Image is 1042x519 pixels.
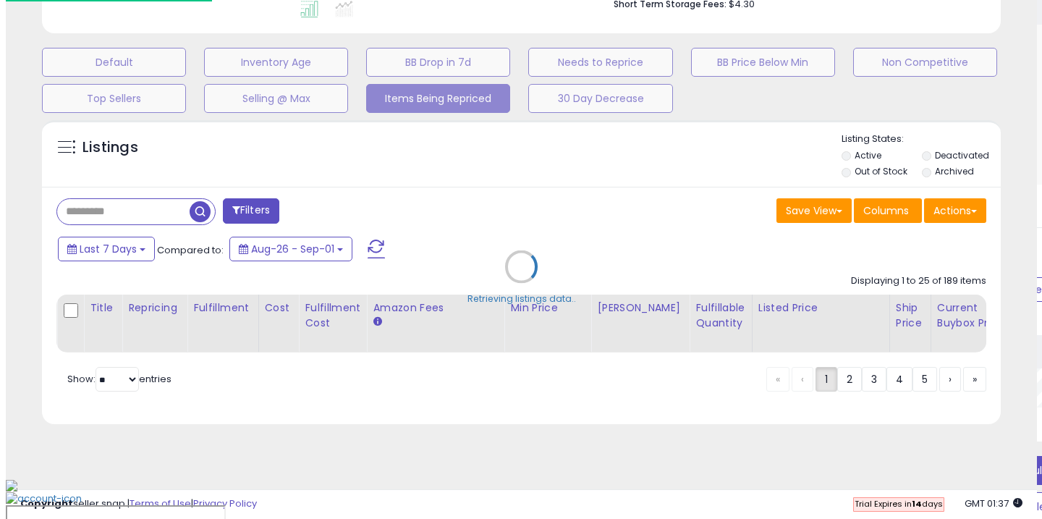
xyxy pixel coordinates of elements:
[198,48,342,77] button: Inventory Age
[522,48,666,77] button: Needs to Reprice
[847,48,991,77] button: Non Competitive
[360,48,504,77] button: BB Drop in 7d
[36,84,180,113] button: Top Sellers
[522,84,666,113] button: 30 Day Decrease
[36,48,180,77] button: Default
[360,84,504,113] button: Items Being Repriced
[685,48,829,77] button: BB Price Below Min
[462,292,570,305] div: Retrieving listings data..
[198,84,342,113] button: Selling @ Max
